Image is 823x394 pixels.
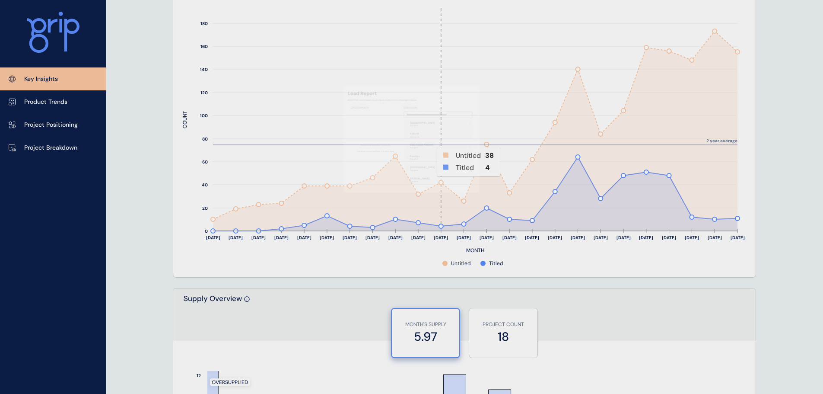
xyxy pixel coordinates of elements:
[202,159,208,165] text: 60
[502,235,517,240] text: [DATE]
[200,44,208,49] text: 160
[731,235,745,240] text: [DATE]
[639,235,653,240] text: [DATE]
[320,235,334,240] text: [DATE]
[206,235,220,240] text: [DATE]
[343,235,357,240] text: [DATE]
[396,321,455,328] p: MONTH'S SUPPLY
[466,247,484,254] text: MONTH
[24,144,77,152] p: Project Breakdown
[434,235,448,240] text: [DATE]
[297,235,311,240] text: [DATE]
[200,90,208,96] text: 120
[229,235,243,240] text: [DATE]
[202,136,208,142] text: 80
[411,235,426,240] text: [DATE]
[473,321,533,328] p: PROJECT COUNT
[594,235,608,240] text: [DATE]
[662,235,676,240] text: [DATE]
[480,235,494,240] text: [DATE]
[181,111,188,128] text: COUNT
[200,21,208,26] text: 180
[24,98,67,106] p: Product Trends
[457,235,471,240] text: [DATE]
[396,328,455,345] label: 5.97
[388,235,403,240] text: [DATE]
[525,235,539,240] text: [DATE]
[200,113,208,119] text: 100
[24,121,78,129] p: Project Positioning
[251,235,266,240] text: [DATE]
[708,235,722,240] text: [DATE]
[365,235,380,240] text: [DATE]
[685,235,699,240] text: [DATE]
[197,373,201,378] text: 12
[24,75,58,83] p: Key Insights
[616,235,631,240] text: [DATE]
[200,67,208,72] text: 140
[184,294,242,340] p: Supply Overview
[571,235,585,240] text: [DATE]
[202,205,208,211] text: 20
[202,182,208,188] text: 40
[274,235,289,240] text: [DATE]
[205,228,208,234] text: 0
[548,235,562,240] text: [DATE]
[706,138,737,144] text: 2 year average
[473,328,533,345] label: 18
